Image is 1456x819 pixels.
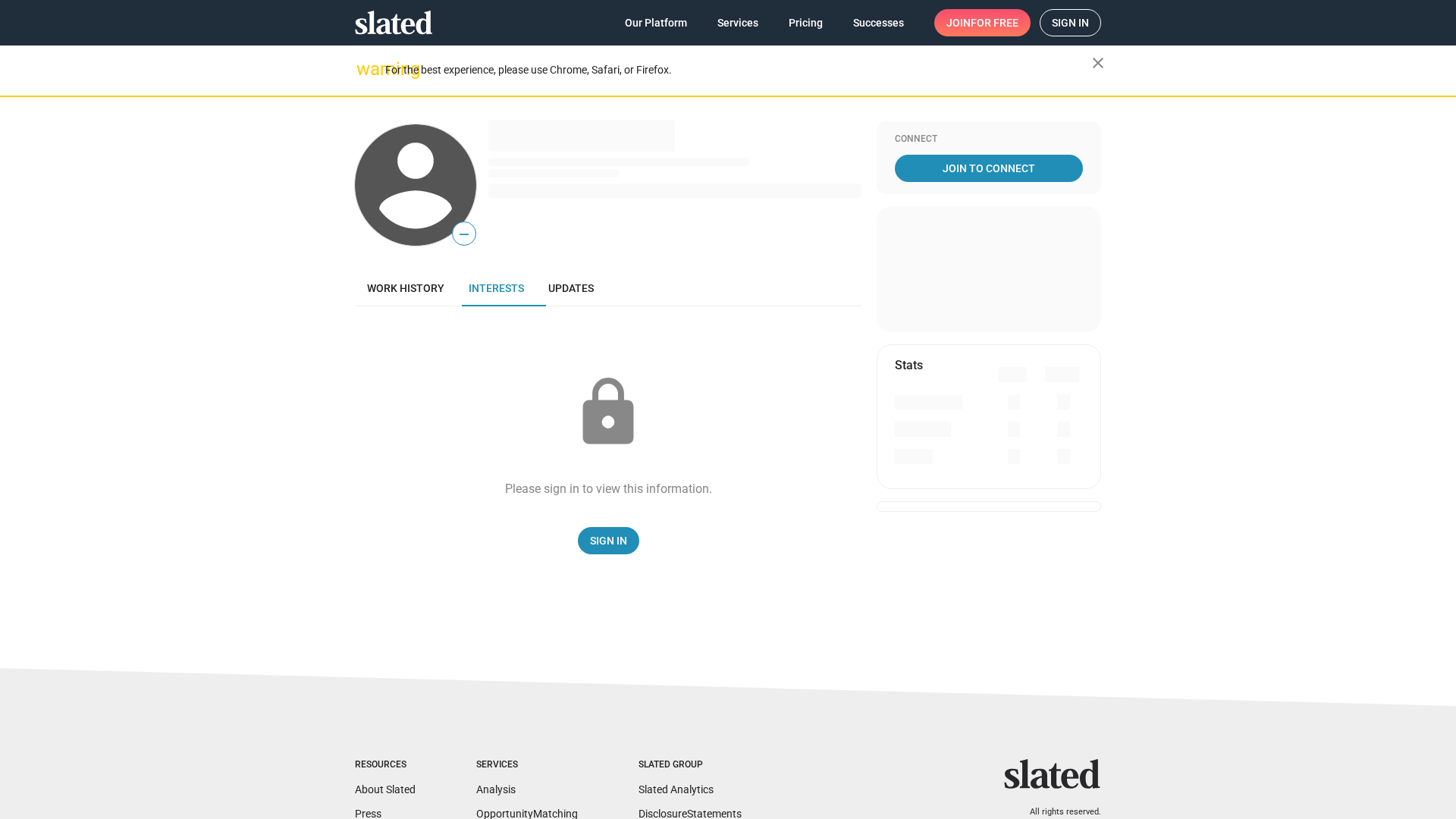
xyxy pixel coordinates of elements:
[1089,54,1107,72] mat-icon: close
[548,282,594,294] span: Updates
[536,270,606,306] a: Updates
[971,9,1018,36] span: for free
[717,9,758,36] span: Services
[578,527,639,554] a: Sign In
[946,9,1018,36] span: Join
[356,60,375,78] mat-icon: warning
[895,133,1083,146] div: Connect
[385,60,1092,80] div: For the best experience, please use Chrome, Safari, or Firefox.
[853,9,904,36] span: Successes
[895,357,923,373] mat-card-title: Stats
[590,527,627,554] span: Sign In
[457,270,536,306] a: Interests
[705,9,770,36] a: Services
[639,783,714,795] a: Slated Analytics
[934,9,1031,36] a: Joinfor free
[469,282,524,294] span: Interests
[1052,10,1089,36] span: Sign in
[476,759,578,771] div: Services
[898,155,1080,182] span: Join To Connect
[625,9,687,36] span: Our Platform
[355,270,457,306] a: Work history
[895,155,1083,182] a: Join To Connect
[453,224,475,244] span: —
[841,9,916,36] a: Successes
[355,759,416,771] div: Resources
[505,481,712,497] div: Please sign in to view this information.
[777,9,835,36] a: Pricing
[355,783,416,795] a: About Slated
[789,9,823,36] span: Pricing
[367,282,444,294] span: Work history
[476,783,516,795] a: Analysis
[613,9,699,36] a: Our Platform
[1040,9,1101,36] a: Sign in
[570,375,646,450] mat-icon: lock
[639,759,742,771] div: Slated Group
